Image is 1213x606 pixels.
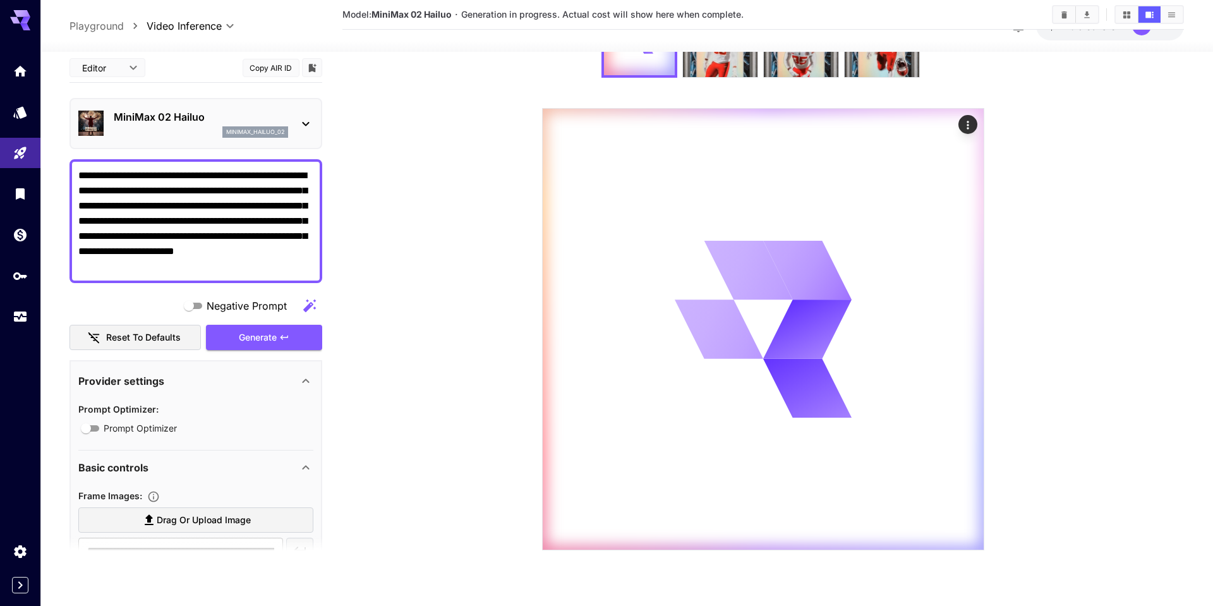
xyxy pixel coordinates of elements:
[206,325,322,351] button: Generate
[207,298,287,313] span: Negative Prompt
[13,543,28,559] div: Settings
[78,365,313,396] div: Provider settings
[1138,6,1161,23] button: Show media in video view
[13,309,28,325] div: Usage
[157,512,251,528] span: Drag or upload image
[455,7,458,22] p: ·
[306,60,318,75] button: Add to library
[371,9,452,20] b: MiniMax 02 Hailuo
[142,490,165,503] button: Upload frame images.
[13,268,28,284] div: API Keys
[239,330,277,346] span: Generate
[12,577,28,593] button: Expand sidebar
[1049,21,1078,32] span: $14.10
[1078,21,1122,32] span: credits left
[13,63,28,79] div: Home
[78,373,164,388] p: Provider settings
[1053,6,1075,23] button: Clear All
[1116,6,1138,23] button: Show media in grid view
[1114,5,1184,24] div: Show media in grid viewShow media in video viewShow media in list view
[1052,5,1099,24] div: Clear AllDownload All
[78,452,313,483] div: Basic controls
[114,109,288,124] p: MiniMax 02 Hailuo
[461,9,744,20] span: Generation in progress. Actual cost will show here when complete.
[13,186,28,202] div: Library
[69,325,201,351] button: Reset to defaults
[147,18,222,33] span: Video Inference
[104,421,177,435] span: Prompt Optimizer
[13,145,28,161] div: Playground
[78,490,142,501] span: Frame Images :
[243,58,299,76] button: Copy AIR ID
[13,227,28,243] div: Wallet
[226,128,284,136] p: minimax_hailuo_02
[78,507,313,533] label: Drag or upload image
[342,9,452,20] span: Model:
[78,104,313,143] div: MiniMax 02 Hailuominimax_hailuo_02
[78,403,159,414] span: Prompt Optimizer :
[1076,6,1098,23] button: Download All
[958,115,977,134] div: Actions
[69,18,147,33] nav: breadcrumb
[1161,6,1183,23] button: Show media in list view
[13,104,28,120] div: Models
[69,18,124,33] a: Playground
[82,61,121,75] span: Editor
[78,460,148,475] p: Basic controls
